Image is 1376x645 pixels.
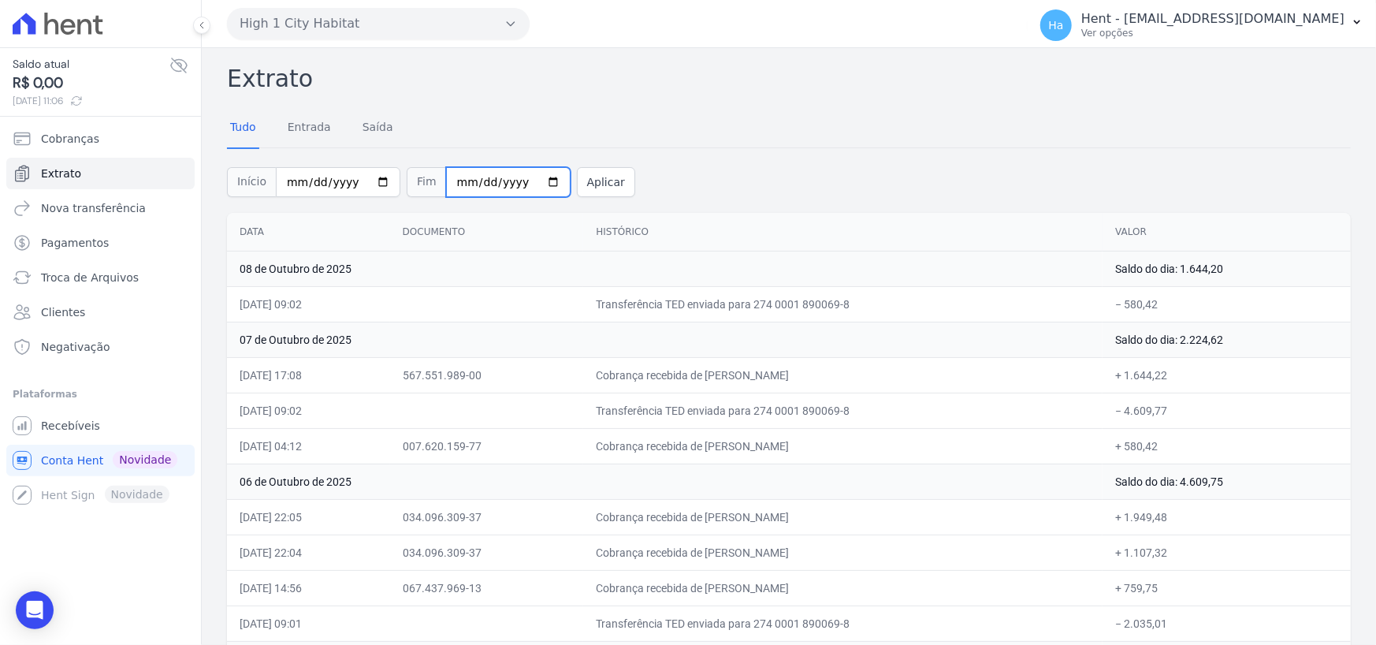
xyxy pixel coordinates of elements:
[41,304,85,320] span: Clientes
[390,428,584,464] td: 007.620.159-77
[1081,27,1344,39] p: Ver opções
[113,451,177,468] span: Novidade
[6,410,195,442] a: Recebíveis
[227,61,1351,96] h2: Extrato
[1103,570,1351,606] td: + 759,75
[41,200,146,216] span: Nova transferência
[359,108,396,149] a: Saída
[227,8,530,39] button: High 1 City Habitat
[1048,20,1063,31] span: Ha
[227,286,390,322] td: [DATE] 09:02
[13,56,169,73] span: Saldo atual
[227,535,390,570] td: [DATE] 22:04
[1103,535,1351,570] td: + 1.107,32
[583,570,1103,606] td: Cobrança recebida de [PERSON_NAME]
[6,296,195,328] a: Clientes
[13,94,169,108] span: [DATE] 11:06
[41,131,99,147] span: Cobranças
[6,227,195,259] a: Pagamentos
[41,235,109,251] span: Pagamentos
[583,357,1103,393] td: Cobrança recebida de [PERSON_NAME]
[583,213,1103,252] th: Histórico
[583,428,1103,464] td: Cobrança recebida de [PERSON_NAME]
[227,393,390,428] td: [DATE] 09:02
[1103,357,1351,393] td: + 1.644,22
[1103,213,1351,252] th: Valor
[407,167,446,197] span: Fim
[6,192,195,224] a: Nova transferência
[583,606,1103,641] td: Transferência TED enviada para 274 0001 890069-8
[227,322,1103,357] td: 07 de Outubro de 2025
[227,108,259,149] a: Tudo
[6,158,195,189] a: Extrato
[227,606,390,641] td: [DATE] 09:01
[583,393,1103,428] td: Transferência TED enviada para 274 0001 890069-8
[583,535,1103,570] td: Cobrança recebida de [PERSON_NAME]
[6,445,195,476] a: Conta Hent Novidade
[1103,251,1351,286] td: Saldo do dia: 1.644,20
[41,339,110,355] span: Negativação
[390,535,584,570] td: 034.096.309-37
[227,499,390,535] td: [DATE] 22:05
[390,357,584,393] td: 567.551.989-00
[41,418,100,434] span: Recebíveis
[1103,606,1351,641] td: − 2.035,01
[583,499,1103,535] td: Cobrança recebida de [PERSON_NAME]
[6,123,195,155] a: Cobranças
[390,570,584,606] td: 067.437.969-13
[227,213,390,252] th: Data
[577,167,635,197] button: Aplicar
[16,591,54,629] div: Open Intercom Messenger
[1103,322,1351,357] td: Saldo do dia: 2.224,62
[227,251,1103,286] td: 08 de Outubro de 2025
[13,73,169,94] span: R$ 0,00
[13,385,188,404] div: Plataformas
[6,331,195,363] a: Negativação
[1081,11,1344,27] p: Hent - [EMAIL_ADDRESS][DOMAIN_NAME]
[583,286,1103,322] td: Transferência TED enviada para 274 0001 890069-8
[6,262,195,293] a: Troca de Arquivos
[284,108,334,149] a: Entrada
[390,213,584,252] th: Documento
[41,270,139,285] span: Troca de Arquivos
[227,464,1103,499] td: 06 de Outubro de 2025
[227,357,390,393] td: [DATE] 17:08
[390,499,584,535] td: 034.096.309-37
[1103,428,1351,464] td: + 580,42
[41,453,103,468] span: Conta Hent
[1103,499,1351,535] td: + 1.949,48
[1103,393,1351,428] td: − 4.609,77
[227,570,390,606] td: [DATE] 14:56
[13,123,188,511] nav: Sidebar
[1103,464,1351,499] td: Saldo do dia: 4.609,75
[227,167,276,197] span: Início
[41,166,81,181] span: Extrato
[1028,3,1376,47] button: Ha Hent - [EMAIL_ADDRESS][DOMAIN_NAME] Ver opções
[227,428,390,464] td: [DATE] 04:12
[1103,286,1351,322] td: − 580,42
